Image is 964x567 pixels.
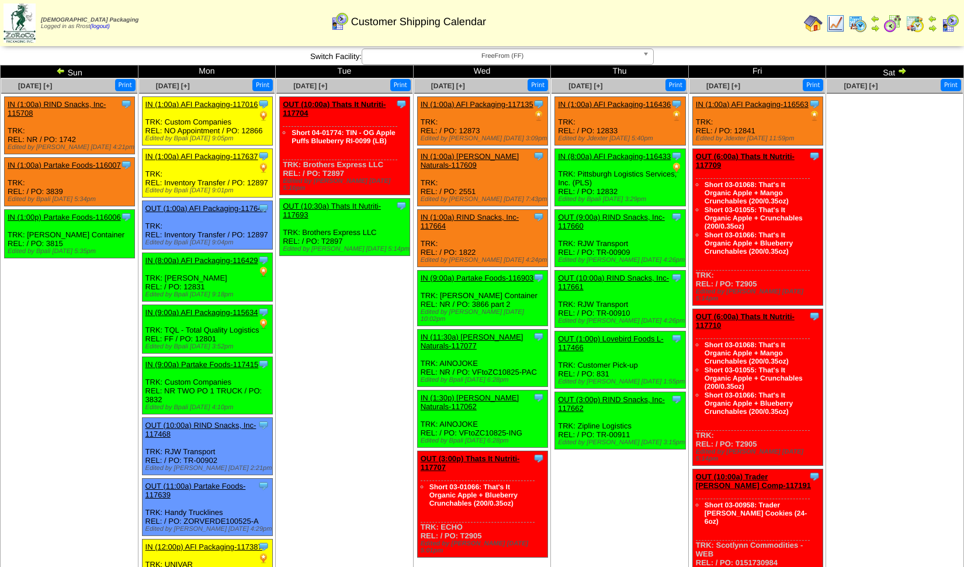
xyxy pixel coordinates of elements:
div: Edited by Bpali [DATE] 9:05pm [145,135,272,142]
a: IN (1:00a) AFI Packaging-117016 [145,100,258,109]
div: Edited by [PERSON_NAME] [DATE] 5:01pm [421,540,547,554]
a: Short 03-01055: That's It Organic Apple + Crunchables (200/0.35oz) [705,366,803,390]
a: OUT (3:00p) RIND Snacks, Inc-117662 [558,395,665,413]
td: Wed [413,65,551,78]
img: calendarcustomer.gif [330,12,349,31]
div: TRK: Zipline Logistics REL: / PO: TR-00911 [555,392,685,450]
div: TRK: REL: Inventory Transfer / PO: 12897 [142,201,272,250]
div: TRK: [PERSON_NAME] REL: / PO: 12831 [142,253,272,302]
div: TRK: REL: / PO: 3839 [5,158,135,206]
div: Edited by [PERSON_NAME] [DATE] 4:24pm [421,257,547,264]
img: PO [533,110,545,122]
div: Edited by Bpali [DATE] 9:18pm [145,291,272,298]
div: Edited by Bpali [DATE] 9:04pm [145,239,272,246]
img: PO [258,266,269,278]
a: OUT (10:30a) Thats It Nutriti-117693 [283,202,381,219]
a: IN (8:00a) AFI Packaging-116433 [558,152,671,161]
div: TRK: REL: Inventory Transfer / PO: 12897 [142,149,272,198]
div: TRK: RJW Transport REL: / PO: TR-00902 [142,418,272,475]
img: arrowleft.gif [871,14,880,23]
div: Edited by [PERSON_NAME] [DATE] 4:26pm [558,257,685,264]
a: [DATE] [+] [844,82,878,90]
img: arrowright.gif [871,23,880,33]
a: IN (1:00a) AFI Packaging-116436 [558,100,671,109]
div: Edited by [PERSON_NAME] [DATE] 1:55pm [558,378,685,385]
div: TRK: Handy Trucklines REL: / PO: ZORVERDE100525-A [142,479,272,536]
button: Print [390,79,411,91]
a: [DATE] [+] [293,82,327,90]
div: TRK: AINOJOKE REL: / PO: VFtoZC10825-ING [417,390,547,448]
img: arrowright.gif [928,23,937,33]
div: TRK: [PERSON_NAME] Container REL: NR / PO: 3866 part 2 [417,271,547,326]
img: Tooltip [258,541,269,552]
a: Short 03-01066: That's It Organic Apple + Blueberry Crunchables (200/0.35oz) [705,391,793,416]
div: TRK: REL: / PO: 12841 [692,97,823,146]
img: Tooltip [533,331,545,343]
div: Edited by Bpali [DATE] 6:28pm [421,376,547,383]
a: [DATE] [+] [706,82,740,90]
img: Tooltip [120,159,132,171]
img: arrowleft.gif [56,66,65,75]
div: TRK: REL: NR / PO: 1742 [5,97,135,154]
button: Print [665,79,686,91]
div: TRK: REL: / PO: 1822 [417,210,547,267]
img: Tooltip [533,272,545,283]
div: TRK: Custom Companies REL: NR TWO PO 1 TRUCK / PO: 3832 [142,357,272,414]
a: IN (1:00a) [PERSON_NAME] Naturals-117609 [421,152,519,170]
div: Edited by Bpali [DATE] 4:10pm [145,404,272,411]
img: calendarinout.gif [906,14,924,33]
a: Short 03-01055: That's It Organic Apple + Crunchables (200/0.35oz) [705,206,803,230]
img: Tooltip [533,98,545,110]
img: Tooltip [120,98,132,110]
a: IN (1:30p) [PERSON_NAME] Naturals-117062 [421,393,519,411]
a: [DATE] [+] [431,82,465,90]
img: PO [258,318,269,330]
img: Tooltip [533,392,545,403]
img: PO [258,552,269,564]
img: PO [258,162,269,174]
img: Tooltip [120,211,132,223]
img: calendarprod.gif [848,14,867,33]
button: Print [803,79,823,91]
button: Print [115,79,136,91]
span: FreeFrom (FF) [367,49,638,63]
img: PO [809,110,820,122]
span: Customer Shipping Calendar [351,16,486,28]
img: Tooltip [671,150,682,162]
a: IN (8:00a) AFI Packaging-116429 [145,256,258,265]
img: line_graph.gif [826,14,845,33]
button: Print [941,79,961,91]
span: [DEMOGRAPHIC_DATA] Packaging [41,17,138,23]
div: Edited by [PERSON_NAME] [DATE] 4:29pm [145,525,272,533]
div: Edited by Jdexter [DATE] 11:59pm [696,135,823,142]
div: Edited by Jdexter [DATE] 5:40pm [558,135,685,142]
a: OUT (1:00p) Lovebird Foods L-117466 [558,334,663,352]
a: Short 03-00958: Trader [PERSON_NAME] Cookies (24-6oz) [705,501,807,525]
img: PO [671,162,682,174]
img: Tooltip [809,471,820,482]
td: Fri [688,65,826,78]
img: calendarcustomer.gif [941,14,959,33]
img: arrowright.gif [897,66,907,75]
div: TRK: RJW Transport REL: / PO: TR-00909 [555,210,685,267]
img: zoroco-logo-small.webp [4,4,36,43]
img: Tooltip [533,211,545,223]
div: Edited by [PERSON_NAME] [DATE] 10:02pm [421,309,547,323]
div: Edited by Bpali [DATE] 3:29pm [558,196,685,203]
div: Edited by [PERSON_NAME] [DATE] 3:15pm [558,439,685,446]
a: Short 03-01068: That's It Organic Apple + Mango Crunchables (200/0.35oz) [705,341,789,365]
div: TRK: REL: / PO: 12833 [555,97,685,146]
td: Thu [551,65,689,78]
div: TRK: Brothers Express LLC REL: / PO: T2897 [280,97,410,195]
img: Tooltip [809,98,820,110]
a: OUT (6:00a) Thats It Nutriti-117709 [696,152,795,170]
td: Tue [276,65,414,78]
div: TRK: Brothers Express LLC REL: / PO: T2897 [280,199,410,256]
div: Edited by Bpali [DATE] 6:28pm [421,437,547,444]
a: IN (1:00a) RIND Snacks, Inc-115708 [8,100,106,117]
div: Edited by [PERSON_NAME] [DATE] 5:14pm [283,246,410,253]
div: TRK: ECHO REL: / PO: T2905 [417,451,547,558]
img: Tooltip [396,200,407,212]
